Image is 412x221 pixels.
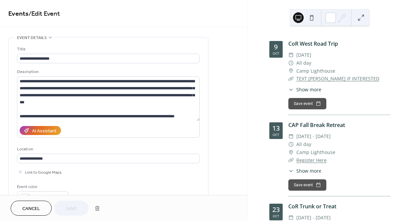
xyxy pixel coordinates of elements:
[296,86,321,93] span: Show more
[11,201,52,216] button: Cancel
[20,126,61,135] button: AI Assistant
[296,132,331,140] span: [DATE] - [DATE]
[17,34,47,41] span: Event details
[288,67,294,75] div: ​
[17,146,198,153] div: Location
[296,167,321,174] span: Show more
[296,67,335,75] span: Camp Lighthouse
[25,169,62,176] span: Link to Google Maps
[288,75,294,83] div: ​
[273,214,279,218] div: Oct
[272,206,280,213] div: 23
[288,51,294,59] div: ​
[8,7,29,20] a: Events
[288,179,326,191] button: Save event
[288,140,294,148] div: ​
[288,167,294,174] div: ​
[288,86,321,93] button: ​Show more
[288,203,336,210] a: CoR Trunk or Treat
[288,156,294,164] div: ​
[273,52,279,55] div: Oct
[288,121,345,129] a: CAP Fall Break Retreat
[17,68,198,75] div: Description
[17,183,67,190] div: Event color
[17,46,198,53] div: Title
[272,125,280,132] div: 13
[296,157,327,163] a: Register Here
[29,7,60,20] span: / Edit Event
[288,86,294,93] div: ​
[288,59,294,67] div: ​
[274,44,278,50] div: 9
[288,148,294,156] div: ​
[273,133,279,136] div: Oct
[296,148,335,156] span: Camp Lighthouse
[288,132,294,140] div: ​
[296,140,311,148] span: All day
[288,40,338,47] a: CoR West Road Trip
[288,98,326,109] button: Save event
[22,205,40,212] span: Cancel
[296,75,379,82] a: TEXT [PERSON_NAME] IF INTERESTED
[288,167,321,174] button: ​Show more
[296,51,311,59] span: [DATE]
[32,128,56,135] div: AI Assistant
[296,59,311,67] span: All day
